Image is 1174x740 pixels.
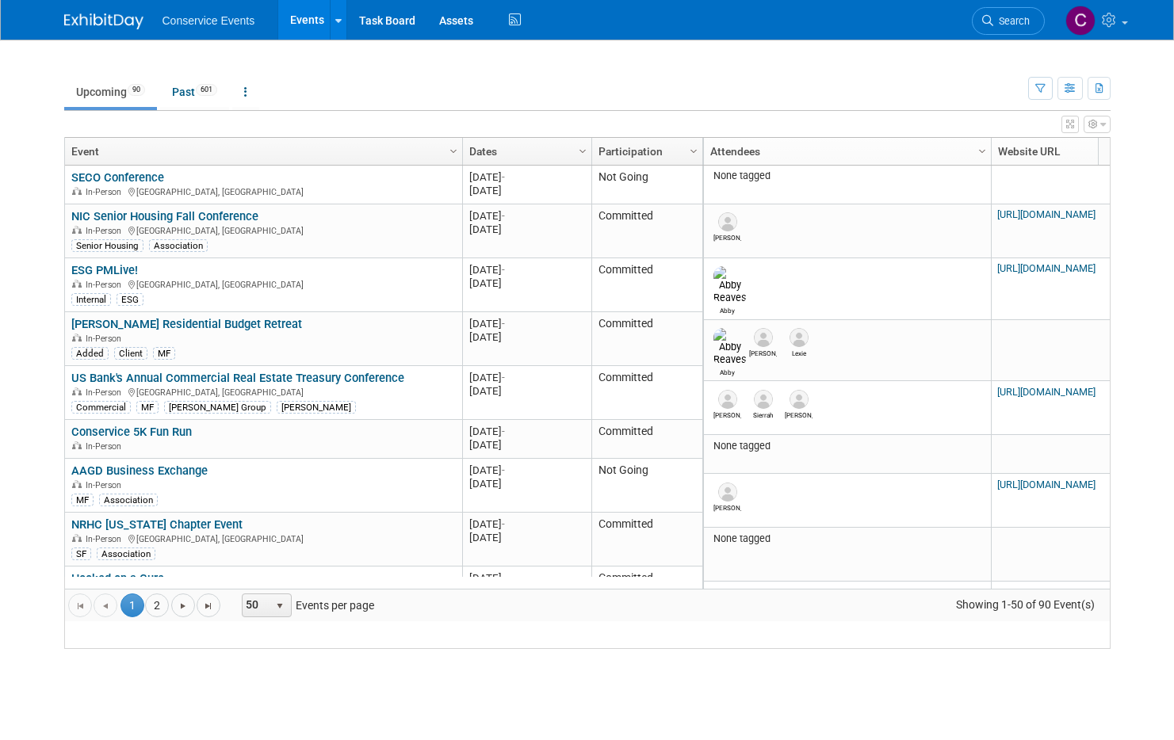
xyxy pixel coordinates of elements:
[97,547,155,560] div: Association
[128,84,145,96] span: 90
[469,317,584,330] div: [DATE]
[71,401,131,414] div: Commercial
[72,534,82,542] img: In-Person Event
[976,145,989,158] span: Column Settings
[993,15,1030,27] span: Search
[72,187,82,195] img: In-Person Event
[160,77,229,107] a: Past601
[273,600,286,612] span: select
[598,138,692,165] a: Participation
[685,138,702,162] a: Column Settings
[277,401,356,414] div: [PERSON_NAME]
[941,593,1109,616] span: Showing 1-50 of 90 Event(s)
[71,425,192,439] a: Conservice 5K Fun Run
[709,440,985,452] div: None tagged
[469,517,584,531] div: [DATE]
[713,231,741,242] div: Jennifer Love
[502,518,505,530] span: -
[86,534,126,544] span: In-Person
[71,532,455,545] div: [GEOGRAPHIC_DATA], [GEOGRAPHIC_DATA]
[1095,145,1107,158] span: Column Settings
[718,212,737,231] img: Jennifer Love
[591,166,702,204] td: Not Going
[196,84,217,96] span: 601
[94,593,117,617] a: Go to the previous page
[790,390,809,409] img: Bob Sneed
[502,318,505,330] span: -
[71,463,208,478] a: AAGD Business Exchange
[713,409,741,419] div: Zach Beck
[99,600,112,612] span: Go to the previous page
[972,7,1045,35] a: Search
[86,387,126,398] span: In-Person
[709,170,985,182] div: None tagged
[576,145,589,158] span: Column Settings
[574,138,591,162] a: Column Settings
[713,266,747,304] img: Abby Reaves
[591,566,702,605] td: Committed
[469,384,584,398] div: [DATE]
[709,532,985,545] div: None tagged
[86,334,126,344] span: In-Person
[149,239,208,252] div: Association
[71,239,143,252] div: Senior Housing
[469,438,584,452] div: [DATE]
[469,531,584,544] div: [DATE]
[973,138,991,162] a: Column Settings
[591,258,702,312] td: Committed
[687,145,700,158] span: Column Settings
[713,328,747,366] img: Abby Reaves
[713,304,741,315] div: Abby Reaves
[72,480,82,488] img: In-Person Event
[785,347,813,357] div: Lexie Goldberg
[71,547,91,560] div: SF
[71,263,138,277] a: ESG PMLive!
[591,420,702,459] td: Committed
[754,390,773,409] img: Sierrah Eborn
[71,494,94,506] div: MF
[72,280,82,288] img: In-Person Event
[72,226,82,234] img: In-Person Event
[71,317,302,331] a: [PERSON_NAME] Residential Budget Retreat
[469,263,584,277] div: [DATE]
[709,586,985,599] div: None tagged
[502,264,505,276] span: -
[469,330,584,344] div: [DATE]
[469,277,584,290] div: [DATE]
[502,464,505,476] span: -
[997,262,1096,274] a: [URL][DOMAIN_NAME]
[469,463,584,477] div: [DATE]
[997,208,1096,220] a: [URL][DOMAIN_NAME]
[71,347,109,360] div: Added
[145,593,169,617] a: 2
[469,571,584,585] div: [DATE]
[71,185,455,198] div: [GEOGRAPHIC_DATA], [GEOGRAPHIC_DATA]
[469,223,584,236] div: [DATE]
[1092,138,1110,162] a: Column Settings
[785,409,813,419] div: Bob Sneed
[72,441,82,449] img: In-Person Event
[502,372,505,383] span: -
[1065,6,1096,36] img: Chris Ogletree
[177,600,189,612] span: Go to the next page
[86,280,126,290] span: In-Person
[72,334,82,341] img: In-Person Event
[469,170,584,184] div: [DATE]
[117,293,143,306] div: ESG
[171,593,195,617] a: Go to the next page
[710,138,981,165] a: Attendees
[749,409,777,419] div: Sierrah Eborn
[153,347,175,360] div: MF
[71,371,404,385] a: US Bank's Annual Commercial Real Estate Treasury Conference
[114,347,147,360] div: Client
[71,209,258,223] a: NIC Senior Housing Fall Conference
[502,171,505,183] span: -
[68,593,92,617] a: Go to the first page
[86,187,126,197] span: In-Person
[749,347,777,357] div: Mary Lou Cabrera
[997,386,1096,398] a: [URL][DOMAIN_NAME]
[164,401,271,414] div: [PERSON_NAME] Group
[502,425,505,437] span: -
[71,223,455,237] div: [GEOGRAPHIC_DATA], [GEOGRAPHIC_DATA]
[713,502,741,512] div: Mary Lou Cabrera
